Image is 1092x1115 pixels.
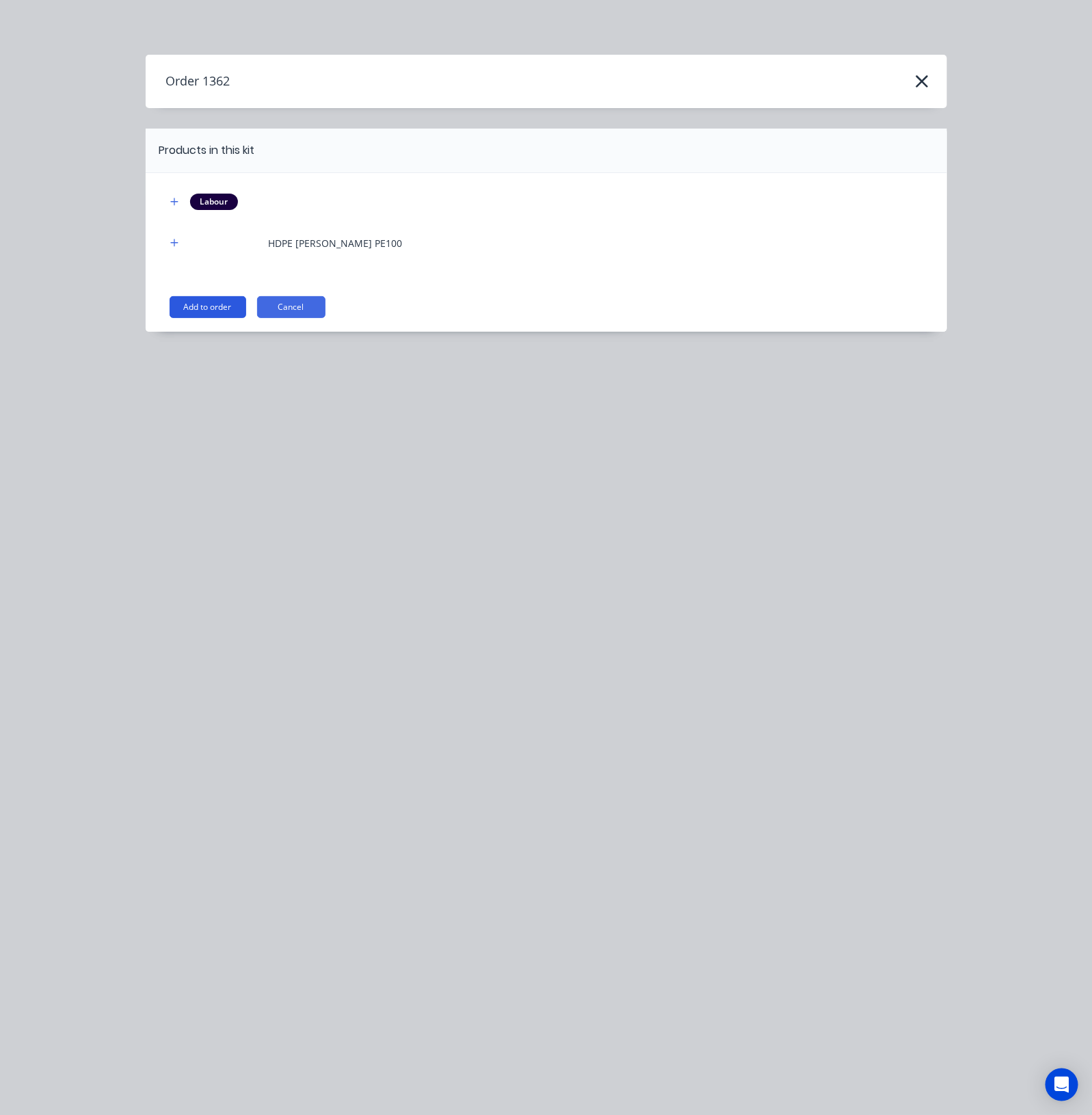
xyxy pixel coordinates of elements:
button: Add to order [170,296,246,318]
div: Labour [190,194,238,210]
h4: Order 1362 [146,68,230,94]
div: HDPE [PERSON_NAME] PE100 [269,236,403,250]
div: Products in this kit [159,142,255,159]
button: Cancel [257,296,325,318]
div: Open Intercom Messenger [1046,1068,1078,1101]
